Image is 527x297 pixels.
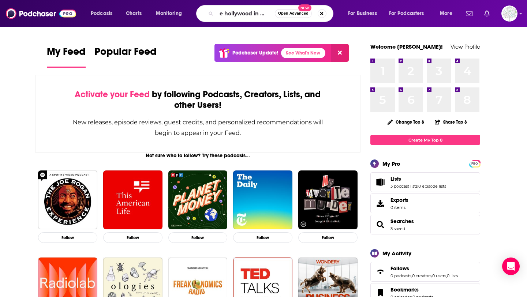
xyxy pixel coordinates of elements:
img: My Favorite Murder with Karen Kilgariff and Georgia Hardstark [298,170,358,230]
img: The Daily [233,170,292,230]
span: , [411,273,412,278]
button: open menu [384,8,435,19]
div: My Pro [382,160,400,167]
span: Lists [390,176,401,182]
a: Lists [390,176,446,182]
span: Searches [370,215,480,234]
span: , [431,273,432,278]
span: , [418,184,418,189]
a: Follows [390,265,458,272]
button: open menu [151,8,191,19]
span: , [446,273,447,278]
button: open menu [343,8,386,19]
span: Open Advanced [278,12,309,15]
img: User Profile [501,5,517,22]
span: New [298,4,311,11]
span: Activate your Feed [75,89,150,100]
button: open menu [86,8,122,19]
a: PRO [470,161,479,166]
span: 0 items [390,205,408,210]
span: For Business [348,8,377,19]
div: New releases, episode reviews, guest credits, and personalized recommendations will begin to appe... [72,117,324,138]
span: Exports [390,197,408,203]
button: Change Top 8 [383,117,429,127]
span: Bookmarks [390,286,419,293]
img: The Joe Rogan Experience [38,170,97,230]
div: by following Podcasts, Creators, Lists, and other Users! [72,89,324,110]
div: My Activity [382,250,411,257]
a: Charts [121,8,146,19]
a: 0 creators [412,273,431,278]
span: More [440,8,452,19]
button: Follow [38,232,97,243]
button: open menu [435,8,461,19]
div: Not sure who to follow? Try these podcasts... [35,153,360,159]
span: My Feed [47,45,86,62]
span: Podcasts [91,8,112,19]
button: Follow [103,232,162,243]
button: Open AdvancedNew [275,9,312,18]
div: Open Intercom Messenger [502,257,520,275]
span: For Podcasters [389,8,424,19]
span: Monitoring [156,8,182,19]
a: 0 episode lists [418,184,446,189]
a: Follows [373,267,388,277]
a: 0 users [432,273,446,278]
p: Podchaser Update! [232,50,278,56]
img: Podchaser - Follow, Share and Rate Podcasts [6,7,76,20]
a: Searches [390,218,414,225]
span: Charts [126,8,142,19]
button: Follow [233,232,292,243]
button: Follow [298,232,358,243]
a: My Feed [47,45,86,68]
a: Bookmarks [390,286,433,293]
span: Exports [373,198,388,208]
a: Welcome [PERSON_NAME]! [370,43,443,50]
span: Follows [390,265,409,272]
a: Popular Feed [94,45,157,68]
button: Show profile menu [501,5,517,22]
a: Show notifications dropdown [481,7,493,20]
a: Create My Top 8 [370,135,480,145]
button: Share Top 8 [434,115,467,129]
a: Lists [373,177,388,187]
a: Searches [373,219,388,230]
img: This American Life [103,170,162,230]
a: Show notifications dropdown [463,7,475,20]
div: Search podcasts, credits, & more... [203,5,340,22]
a: 0 podcasts [390,273,411,278]
span: Follows [370,262,480,282]
a: See What's New [281,48,325,58]
a: 3 podcast lists [390,184,418,189]
img: Planet Money [168,170,228,230]
a: 3 saved [390,226,405,231]
span: Logged in as WunderTanya [501,5,517,22]
a: 0 lists [447,273,458,278]
a: Exports [370,193,480,213]
span: Lists [370,172,480,192]
input: Search podcasts, credits, & more... [216,8,275,19]
button: Follow [168,232,228,243]
span: Popular Feed [94,45,157,62]
a: View Profile [451,43,480,50]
